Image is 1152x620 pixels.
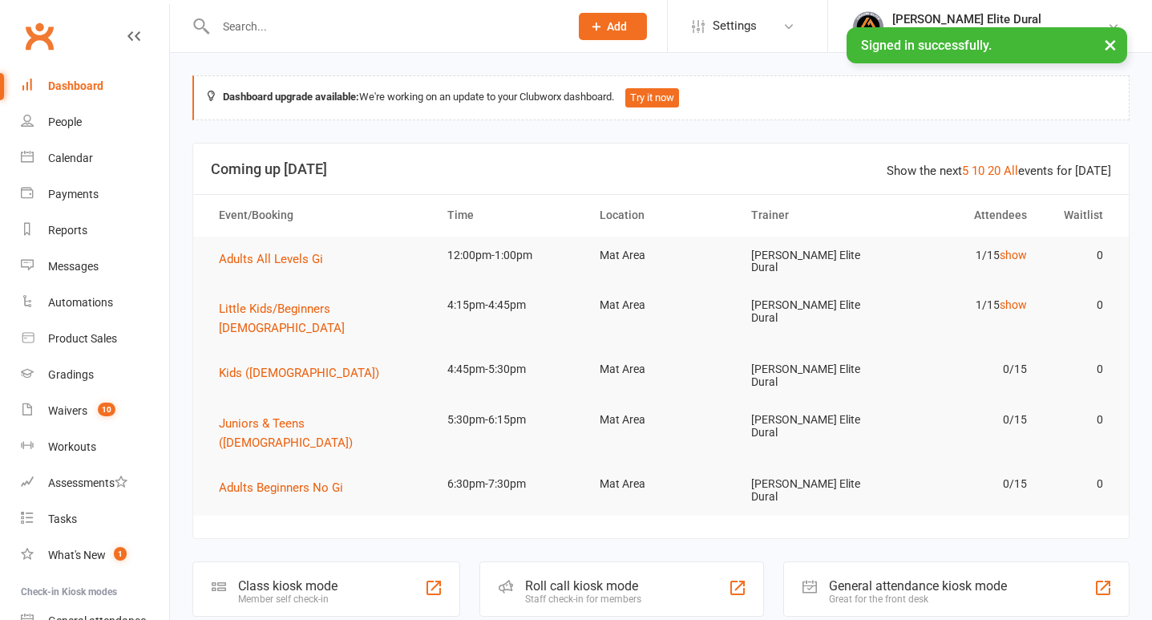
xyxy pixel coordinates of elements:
td: [PERSON_NAME] Elite Dural [737,237,889,287]
a: Waivers 10 [21,393,169,429]
a: Product Sales [21,321,169,357]
div: General attendance kiosk mode [829,578,1007,594]
span: Signed in successfully. [861,38,992,53]
td: [PERSON_NAME] Elite Dural [737,401,889,452]
div: Class kiosk mode [238,578,338,594]
div: Waivers [48,404,87,417]
td: 5:30pm-6:15pm [433,401,585,439]
th: Waitlist [1041,195,1118,236]
a: Reports [21,213,169,249]
button: Try it now [625,88,679,107]
div: [PERSON_NAME] Elite Dural [892,12,1107,26]
div: Automations [48,296,113,309]
div: Show the next events for [DATE] [887,161,1111,180]
td: 12:00pm-1:00pm [433,237,585,274]
a: Automations [21,285,169,321]
th: Attendees [889,195,1041,236]
span: 10 [98,403,115,416]
td: 0 [1041,286,1118,324]
input: Search... [211,15,558,38]
button: Adults Beginners No Gi [219,478,354,497]
div: Roll call kiosk mode [525,578,641,594]
div: Gradings [48,368,94,381]
div: Product Sales [48,332,117,345]
button: Little Kids/Beginners [DEMOGRAPHIC_DATA] [219,299,418,338]
div: Dashboard [48,79,103,92]
a: Assessments [21,465,169,501]
span: 1 [114,547,127,561]
td: Mat Area [585,465,738,503]
td: [PERSON_NAME] Elite Dural [737,286,889,337]
td: 6:30pm-7:30pm [433,465,585,503]
td: 0/15 [889,351,1041,388]
div: Payments [48,188,99,201]
strong: Dashboard upgrade available: [223,91,359,103]
a: People [21,104,169,140]
span: Adults All Levels Gi [219,252,323,266]
td: 0/15 [889,401,1041,439]
a: Calendar [21,140,169,176]
div: Tasks [48,513,77,525]
span: Adults Beginners No Gi [219,480,343,495]
div: Messages [48,260,99,273]
a: Payments [21,176,169,213]
img: thumb_image1702864552.png [852,10,884,43]
div: People [48,115,82,128]
td: 4:45pm-5:30pm [433,351,585,388]
a: show [1000,249,1027,261]
a: Clubworx [19,16,59,56]
td: Mat Area [585,286,738,324]
th: Location [585,195,738,236]
button: × [1096,27,1125,62]
td: 0 [1041,401,1118,439]
a: 5 [962,164,968,178]
div: We're working on an update to your Clubworx dashboard. [192,75,1130,120]
span: Add [607,20,627,33]
a: Workouts [21,429,169,465]
span: Juniors & Teens ([DEMOGRAPHIC_DATA]) [219,416,353,450]
a: Gradings [21,357,169,393]
a: Dashboard [21,68,169,104]
a: All [1004,164,1018,178]
div: Member self check-in [238,594,338,605]
div: Staff check-in for members [525,594,641,605]
a: Tasks [21,501,169,537]
span: Kids ([DEMOGRAPHIC_DATA]) [219,366,379,380]
td: 4:15pm-4:45pm [433,286,585,324]
a: 20 [988,164,1000,178]
span: Settings [713,8,757,44]
div: Workouts [48,440,96,453]
button: Adults All Levels Gi [219,249,334,269]
div: [PERSON_NAME] Elite Jiu [PERSON_NAME] [892,26,1107,41]
span: Little Kids/Beginners [DEMOGRAPHIC_DATA] [219,302,345,335]
div: Reports [48,224,87,237]
td: Mat Area [585,351,738,388]
td: 0/15 [889,465,1041,503]
a: Messages [21,249,169,285]
td: 1/15 [889,286,1041,324]
a: What's New1 [21,537,169,573]
td: [PERSON_NAME] Elite Dural [737,465,889,516]
a: show [1000,298,1027,311]
td: 1/15 [889,237,1041,274]
div: Assessments [48,476,127,489]
button: Kids ([DEMOGRAPHIC_DATA]) [219,363,390,383]
td: 0 [1041,351,1118,388]
th: Event/Booking [204,195,433,236]
button: Juniors & Teens ([DEMOGRAPHIC_DATA]) [219,414,418,452]
td: Mat Area [585,237,738,274]
th: Trainer [737,195,889,236]
td: 0 [1041,237,1118,274]
td: [PERSON_NAME] Elite Dural [737,351,889,401]
td: 0 [1041,465,1118,503]
button: Add [579,13,647,40]
a: 10 [972,164,984,178]
div: Calendar [48,152,93,164]
div: Great for the front desk [829,594,1007,605]
td: Mat Area [585,401,738,439]
h3: Coming up [DATE] [211,161,1111,177]
th: Time [433,195,585,236]
div: What's New [48,549,106,561]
